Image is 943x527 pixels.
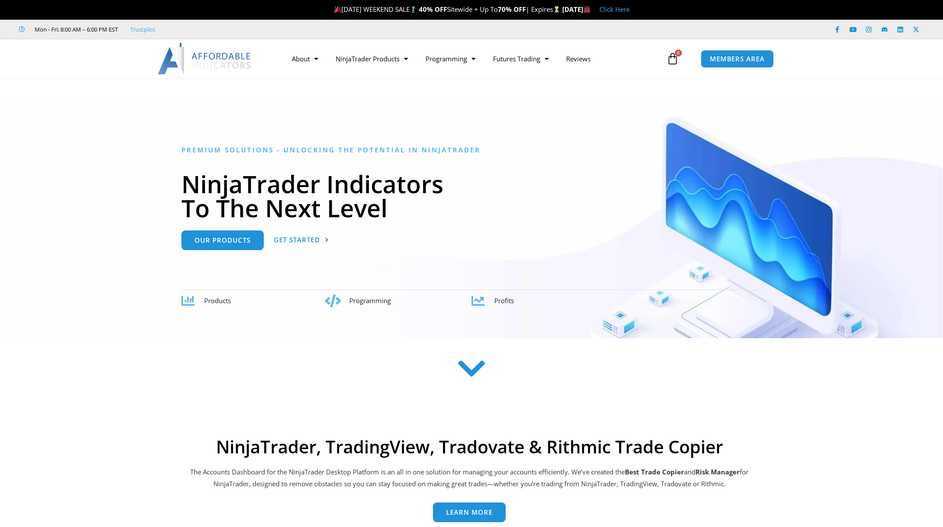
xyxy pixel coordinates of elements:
img: 🎉 [334,6,341,13]
img: LogoAI | Affordable Indicators – NinjaTrader [158,43,252,74]
span: MEMBERS AREA [710,56,765,62]
a: Reviews [557,49,599,69]
strong: 40% OFF [419,5,447,14]
img: ⌛ [553,6,560,13]
a: Futures Trading [484,49,557,69]
img: 🏌️‍♂️ [410,6,417,13]
a: Our Products [181,230,264,250]
strong: Risk Manager [695,467,740,476]
h1: NinjaTrader Indicators To The Next Level [181,172,762,220]
a: Get Started [274,230,329,250]
span: 0 [675,50,682,57]
a: Trustpilot [130,24,156,35]
a: NinjaTrader Products [327,49,417,69]
h6: Premium Solutions - Unlocking the Potential in NinjaTrader [181,146,762,154]
span: Get Started [274,237,320,243]
span: [DATE] WEEKEND SALE Sitewide + Up To | Expires [332,5,562,14]
a: Programming [417,49,484,69]
a: Click Here [599,5,630,14]
a: About [283,49,327,69]
span: Our Products [195,237,251,244]
a: Learn more [433,502,506,522]
span: Profits [494,296,514,305]
span: Programming [349,296,391,305]
nav: Menu [283,49,664,69]
b: Best Trade Copier [625,467,684,476]
span: Products [204,296,231,305]
h2: NinjaTrader, TradingView, Tradovate & Rithmic Trade Copier [189,436,750,457]
a: MEMBERS AREA [701,50,774,68]
a: 0 [653,46,692,71]
span: Mon - Fri: 8:00 AM – 6:00 PM EST [32,24,118,35]
strong: [DATE] [562,5,591,14]
strong: 70% OFF [498,5,526,14]
span: Learn more [446,509,493,516]
img: 🏭 [584,6,590,13]
p: The Accounts Dashboard for the NinjaTrader Desktop Platform is an all in one solution for managin... [189,466,750,491]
